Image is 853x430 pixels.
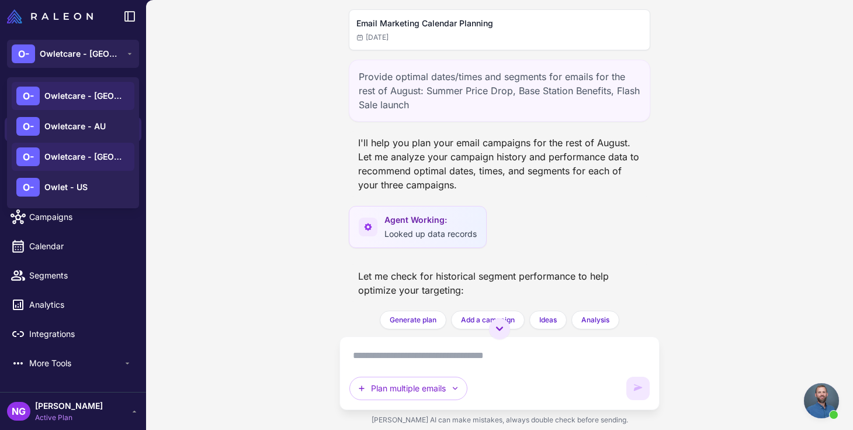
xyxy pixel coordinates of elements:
a: Integrations [5,322,141,346]
span: Generate plan [390,315,436,325]
span: Analytics [29,298,132,311]
button: Generate plan [380,311,446,329]
span: Ideas [539,315,557,325]
span: Calendar [29,240,132,253]
div: NG [7,402,30,421]
span: [DATE] [356,32,389,43]
a: Calendar [5,234,141,259]
a: Analytics [5,293,141,317]
div: Open chat [804,383,839,418]
div: I'll help you plan your email campaigns for the rest of August. Let me analyze your campaign hist... [349,131,650,197]
span: Owletcare - [GEOGRAPHIC_DATA] [44,150,126,163]
div: O- [16,117,40,136]
div: O- [12,44,35,63]
div: [PERSON_NAME] AI can make mistakes, always double check before sending. [339,410,660,430]
span: Analysis [581,315,609,325]
span: Owletcare - AU [44,120,106,133]
h2: Email Marketing Calendar Planning [356,17,643,30]
a: Chats [5,117,141,142]
button: O-Owletcare - [GEOGRAPHIC_DATA] [7,40,139,68]
div: Provide optimal dates/times and segments for emails for the rest of August: Summer Price Drop, Ba... [349,60,650,122]
span: Segments [29,269,132,282]
img: Raleon Logo [7,9,93,23]
span: Active Plan [35,412,103,423]
span: Looked up data records [384,229,477,239]
div: O- [16,178,40,197]
span: Campaigns [29,211,132,223]
button: Ideas [529,311,567,329]
button: Analysis [571,311,619,329]
span: Agent Working: [384,214,477,226]
span: Owlet - US [44,181,88,194]
button: Plan multiple emails [349,377,467,400]
a: Knowledge [5,146,141,171]
div: O- [16,87,40,105]
a: Raleon Logo [7,9,98,23]
span: More Tools [29,357,123,370]
button: Add a campaign [451,311,525,329]
span: Owletcare - [GEOGRAPHIC_DATA] [44,90,126,102]
span: Add a campaign [461,315,515,325]
span: Owletcare - [GEOGRAPHIC_DATA] [40,47,122,60]
a: Brief Design [5,176,141,200]
div: Let me check for historical segment performance to help optimize your targeting: [349,264,650,302]
span: Integrations [29,328,132,340]
span: [PERSON_NAME] [35,400,103,412]
div: O- [16,147,40,166]
a: Campaigns [5,205,141,229]
a: Segments [5,263,141,288]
